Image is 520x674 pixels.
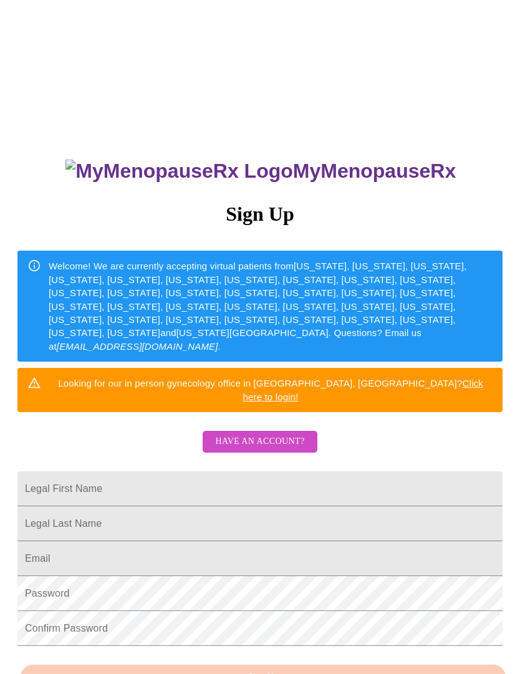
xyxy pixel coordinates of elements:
[49,254,493,358] div: Welcome! We are currently accepting virtual patients from [US_STATE], [US_STATE], [US_STATE], [US...
[17,203,503,226] h3: Sign Up
[215,434,304,450] span: Have an account?
[65,160,292,183] img: MyMenopauseRx Logo
[243,378,483,402] a: Click here to login!
[49,372,493,408] div: Looking for our in person gynecology office in [GEOGRAPHIC_DATA], [GEOGRAPHIC_DATA]?
[203,431,317,453] button: Have an account?
[57,341,218,352] em: [EMAIL_ADDRESS][DOMAIN_NAME]
[19,160,503,183] h3: MyMenopauseRx
[200,445,320,455] a: Have an account?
